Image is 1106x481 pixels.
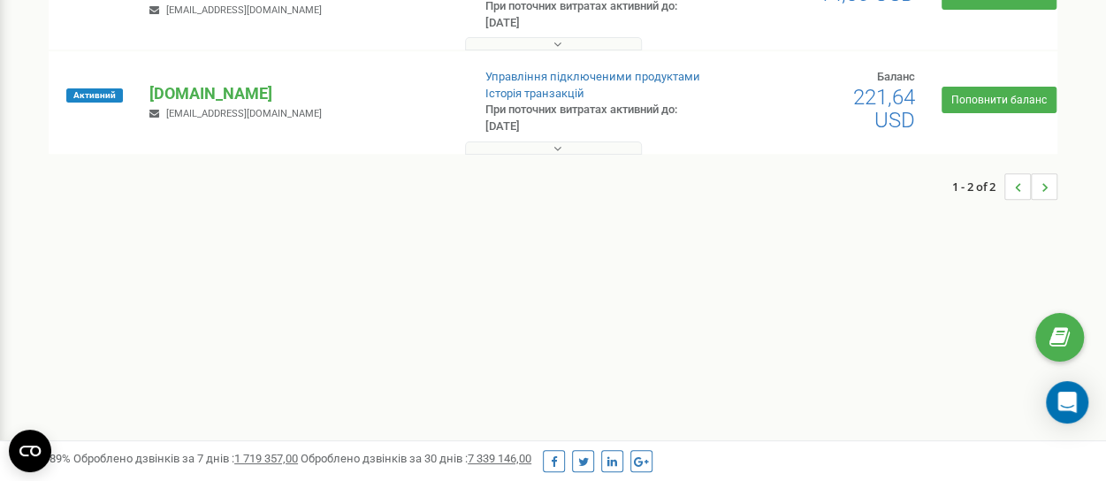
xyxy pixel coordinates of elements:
[166,4,322,16] span: [EMAIL_ADDRESS][DOMAIN_NAME]
[1046,381,1088,424] div: Open Intercom Messenger
[301,452,531,465] span: Оброблено дзвінків за 30 днів :
[485,70,700,83] a: Управління підключеними продуктами
[234,452,298,465] u: 1 719 357,00
[942,87,1056,113] a: Поповнити баланс
[853,85,915,133] span: 221,64 USD
[952,173,1004,200] span: 1 - 2 of 2
[485,102,709,134] p: При поточних витратах активний до: [DATE]
[485,87,584,100] a: Історія транзакцій
[73,452,298,465] span: Оброблено дзвінків за 7 днів :
[952,156,1057,218] nav: ...
[66,88,123,103] span: Активний
[9,430,51,472] button: Open CMP widget
[149,82,456,105] p: [DOMAIN_NAME]
[877,70,915,83] span: Баланс
[166,108,322,119] span: [EMAIL_ADDRESS][DOMAIN_NAME]
[468,452,531,465] u: 7 339 146,00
